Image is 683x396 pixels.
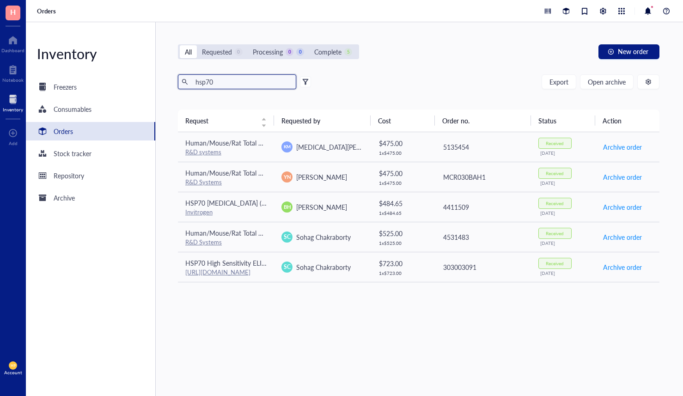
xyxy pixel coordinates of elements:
span: Archive order [603,202,642,212]
span: Open archive [588,78,626,85]
div: Received [546,231,564,236]
a: R&D systems [185,147,221,156]
span: HSP70 [MEDICAL_DATA] (3A3) [185,198,275,207]
div: Dashboard [1,48,24,53]
div: $ 484.65 [379,198,427,208]
td: 5135454 [435,132,531,162]
div: Received [546,201,564,206]
div: 1 x $ 525.00 [379,240,427,246]
div: Received [546,140,564,146]
span: YN [283,173,291,181]
a: Orders [26,122,155,140]
div: Notebook [2,77,24,83]
a: R&D Systems [185,238,222,246]
td: MCR030BAH1 [435,162,531,192]
span: Archive order [603,262,642,272]
a: Invitrogen [185,207,213,216]
th: Cost [371,110,435,132]
a: Orders [37,7,58,15]
span: New order [618,48,648,55]
div: Requested [202,47,232,57]
div: Add [9,140,18,146]
button: Archive order [603,200,642,214]
button: Archive order [603,140,642,154]
span: H [10,6,16,18]
a: Consumables [26,100,155,118]
span: [PERSON_NAME] [296,202,347,212]
div: $ 525.00 [379,228,427,238]
th: Requested by [274,110,370,132]
span: Archive order [603,232,642,242]
span: HSP70 High Sensitivity ELISA kit [185,258,278,268]
a: Repository [26,166,155,185]
a: R&D Systems [185,177,222,186]
span: BH [283,203,291,211]
div: 0 [296,48,304,56]
div: Inventory [26,44,155,63]
div: Received [546,261,564,266]
span: Human/Mouse/Rat Total HSP70/HSPA1A DuoSet IC ELISA [185,138,355,147]
div: 1 x $ 475.00 [379,180,427,186]
span: Export [549,78,568,85]
th: Action [595,110,659,132]
div: MCR030BAH1 [443,172,524,182]
div: 0 [286,48,293,56]
td: 4531483 [435,222,531,252]
div: Archive [54,193,75,203]
div: [DATE] [540,270,588,276]
span: KM [284,143,291,150]
span: Sohag Chakraborty [296,232,351,242]
div: All [185,47,192,57]
span: Human/Mouse/Rat Total HSP70/HSPA1A DuoSet IC ELISA [185,168,355,177]
button: New order [598,44,659,59]
a: Dashboard [1,33,24,53]
div: Freezers [54,82,77,92]
div: 5135454 [443,142,524,152]
a: Notebook [2,62,24,83]
div: Stock tracker [54,148,91,158]
div: 1 x $ 484.65 [379,210,427,216]
div: 1 x $ 723.00 [379,270,427,276]
button: Archive order [603,260,642,274]
a: Archive [26,189,155,207]
div: 0 [235,48,243,56]
div: $ 475.00 [379,168,427,178]
div: segmented control [178,44,359,59]
div: $ 475.00 [379,138,427,148]
button: Archive order [603,170,642,184]
div: Consumables [54,104,91,114]
div: Orders [54,126,73,136]
input: Find orders in table [192,75,293,89]
th: Order no. [435,110,531,132]
div: Received [546,171,564,176]
td: 303003091 [435,252,531,282]
span: SC [284,263,291,271]
td: 4411509 [435,192,531,222]
span: [PERSON_NAME] [296,172,347,182]
div: [DATE] [540,180,588,186]
div: Repository [54,171,84,181]
div: 1 x $ 475.00 [379,150,427,156]
a: [URL][DOMAIN_NAME] [185,268,250,276]
span: Request [185,116,256,126]
span: Sohag Chakraborty [296,262,351,272]
a: Inventory [3,92,23,112]
div: 4411509 [443,202,524,212]
div: [DATE] [540,150,588,156]
button: Export [542,74,576,89]
div: Inventory [3,107,23,112]
th: Status [531,110,595,132]
button: Archive order [603,230,642,244]
div: 5 [344,48,352,56]
div: Processing [253,47,283,57]
span: Human/Mouse/Rat Total HSP70/HSPA1A DuoSet IC ELISA [185,228,355,238]
a: Stock tracker [26,144,155,163]
th: Request [178,110,274,132]
div: 303003091 [443,262,524,272]
span: Archive order [603,142,642,152]
div: 4531483 [443,232,524,242]
div: Complete [314,47,341,57]
a: Freezers [26,78,155,96]
div: Account [4,370,22,375]
button: Open archive [580,74,634,89]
